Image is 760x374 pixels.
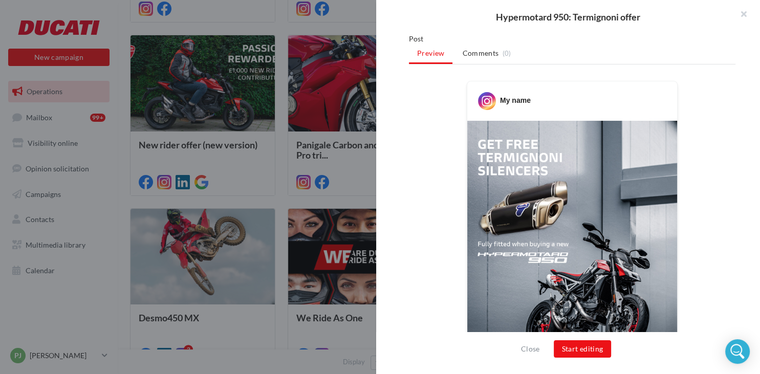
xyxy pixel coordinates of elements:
[725,339,750,364] div: Open Intercom Messenger
[503,49,511,57] span: (0)
[393,12,744,21] div: Hypermotard 950: Termignoni offer
[462,48,498,58] span: Comments
[554,340,612,358] button: Start editing
[409,34,735,44] div: Post
[517,343,544,355] button: Close
[500,95,531,105] div: My name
